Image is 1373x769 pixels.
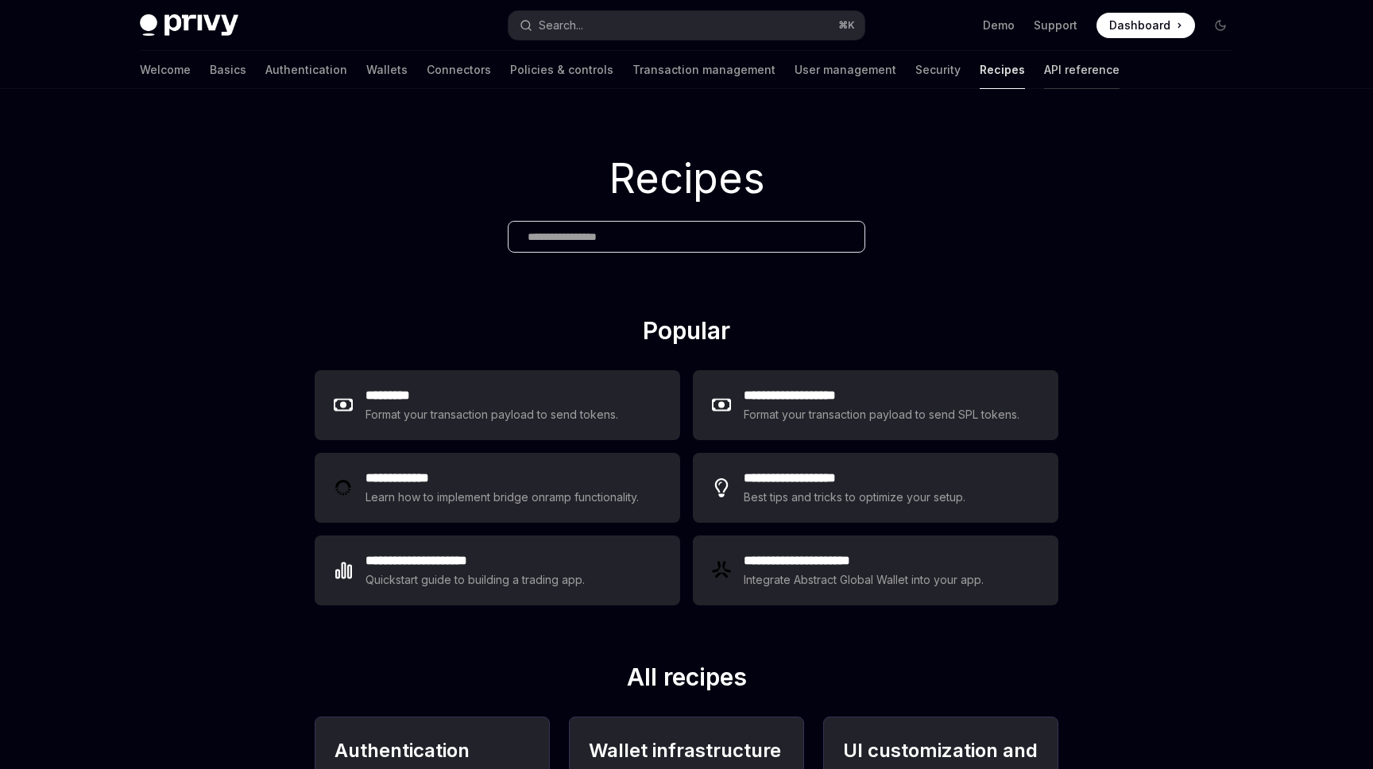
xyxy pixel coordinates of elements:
[539,16,583,35] div: Search...
[427,51,491,89] a: Connectors
[140,14,238,37] img: dark logo
[1109,17,1170,33] span: Dashboard
[366,51,408,89] a: Wallets
[315,370,680,440] a: **** ****Format your transaction payload to send tokens.
[744,488,968,507] div: Best tips and tricks to optimize your setup.
[795,51,896,89] a: User management
[210,51,246,89] a: Basics
[365,570,586,589] div: Quickstart guide to building a trading app.
[510,51,613,89] a: Policies & controls
[744,570,985,589] div: Integrate Abstract Global Wallet into your app.
[980,51,1025,89] a: Recipes
[365,405,619,424] div: Format your transaction payload to send tokens.
[744,405,1021,424] div: Format your transaction payload to send SPL tokens.
[140,51,191,89] a: Welcome
[315,453,680,523] a: **** **** ***Learn how to implement bridge onramp functionality.
[632,51,775,89] a: Transaction management
[265,51,347,89] a: Authentication
[915,51,961,89] a: Security
[1034,17,1077,33] a: Support
[1208,13,1233,38] button: Toggle dark mode
[315,316,1058,351] h2: Popular
[315,663,1058,698] h2: All recipes
[838,19,855,32] span: ⌘ K
[983,17,1015,33] a: Demo
[1096,13,1195,38] a: Dashboard
[509,11,864,40] button: Search...⌘K
[365,488,644,507] div: Learn how to implement bridge onramp functionality.
[1044,51,1120,89] a: API reference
